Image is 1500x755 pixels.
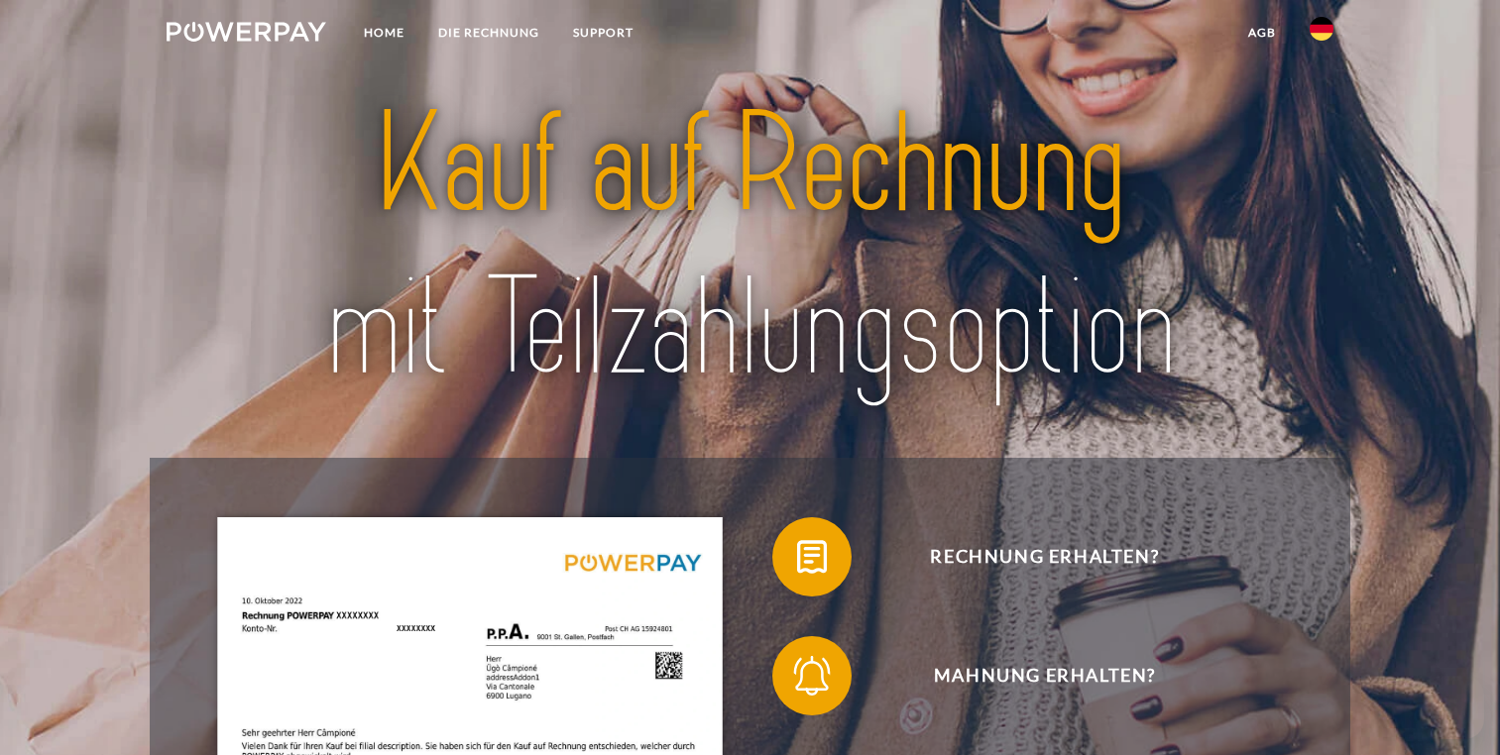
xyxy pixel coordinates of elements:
[224,75,1276,418] img: title-powerpay_de.svg
[1421,676,1484,739] iframe: Schaltfläche zum Öffnen des Messaging-Fensters
[787,532,837,582] img: qb_bill.svg
[167,22,326,42] img: logo-powerpay-white.svg
[802,517,1288,596] span: Rechnung erhalten?
[421,15,556,51] a: DIE RECHNUNG
[347,15,421,51] a: Home
[772,636,1288,715] button: Mahnung erhalten?
[1310,17,1333,41] img: de
[772,517,1288,596] button: Rechnung erhalten?
[802,636,1288,715] span: Mahnung erhalten?
[787,651,837,701] img: qb_bell.svg
[1231,15,1293,51] a: agb
[556,15,650,51] a: SUPPORT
